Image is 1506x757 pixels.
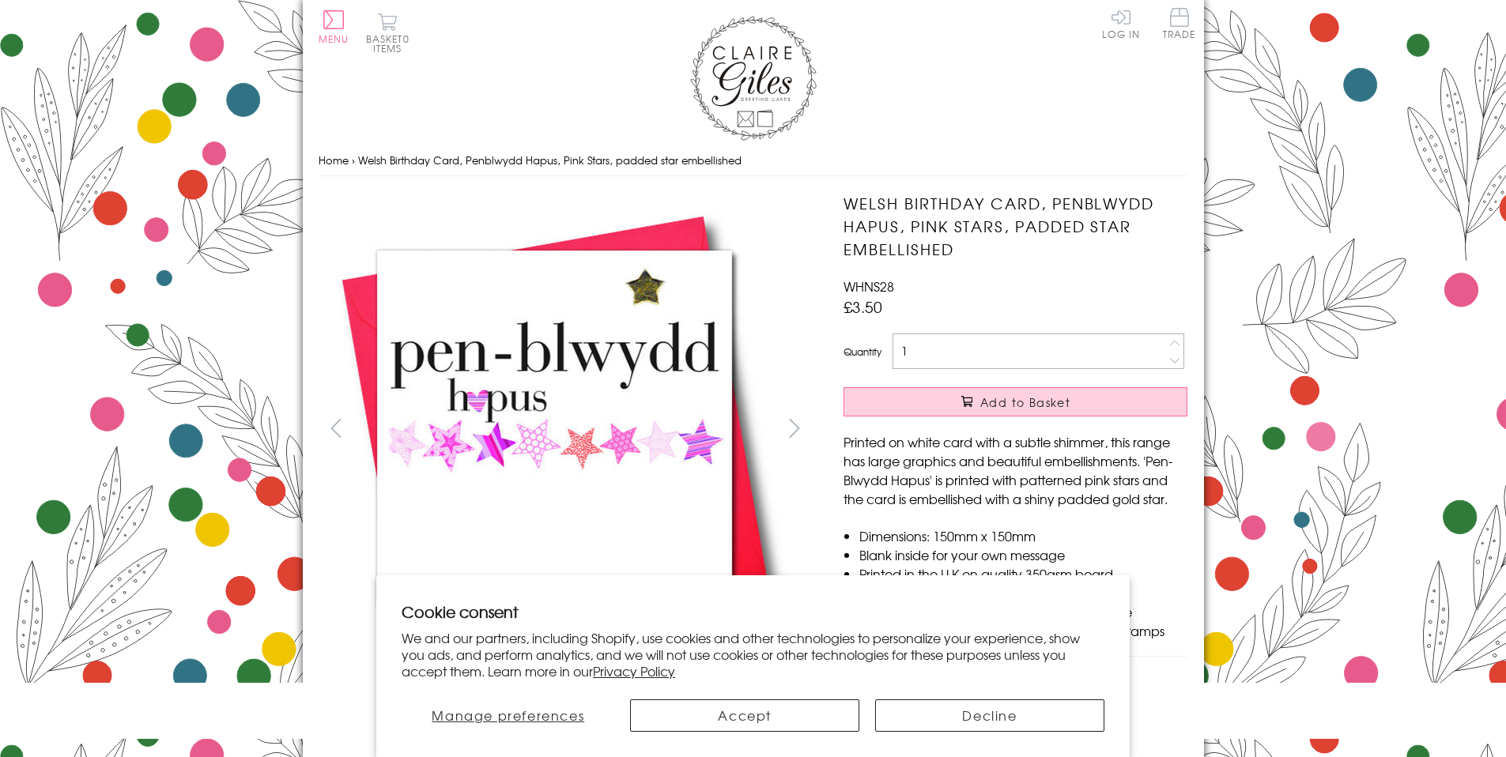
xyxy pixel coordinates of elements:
h2: Cookie consent [402,601,1104,623]
a: Home [319,153,349,168]
button: prev [319,410,354,446]
button: Decline [875,699,1104,732]
button: Menu [319,10,349,43]
span: Menu [319,32,349,46]
span: Add to Basket [980,394,1070,410]
h1: Welsh Birthday Card, Penblwydd Hapus, Pink Stars, padded star embellished [844,192,1187,260]
span: Manage preferences [432,706,584,725]
a: Privacy Policy [593,661,675,680]
a: Trade [1163,8,1196,42]
button: Accept [630,699,859,732]
button: Add to Basket [844,387,1187,416]
img: Claire Giles Greetings Cards [690,16,817,141]
p: We and our partners, including Shopify, use cookies and other technologies to personalize your ex... [402,630,1104,679]
span: WHNS28 [844,277,894,296]
nav: breadcrumbs [319,145,1188,177]
img: Welsh Birthday Card, Penblwydd Hapus, Pink Stars, padded star embellished [319,192,793,666]
span: › [352,153,355,168]
a: Log In [1102,8,1140,39]
li: Dimensions: 150mm x 150mm [859,526,1187,545]
button: next [776,410,812,446]
label: Quantity [844,345,881,359]
li: Blank inside for your own message [859,545,1187,564]
button: Manage preferences [402,699,614,732]
span: Welsh Birthday Card, Penblwydd Hapus, Pink Stars, padded star embellished [358,153,742,168]
p: Printed on white card with a subtle shimmer, this range has large graphics and beautiful embellis... [844,432,1187,508]
li: Printed in the U.K on quality 350gsm board [859,564,1187,583]
span: 0 items [373,32,410,55]
span: Trade [1163,8,1196,39]
span: £3.50 [844,296,882,318]
button: Basket0 items [366,13,410,53]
